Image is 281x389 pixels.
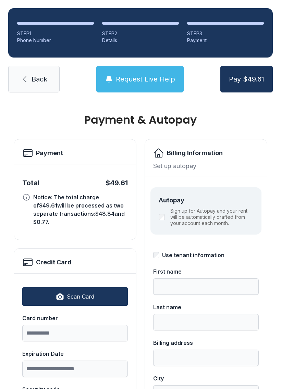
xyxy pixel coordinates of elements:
[102,30,179,37] div: STEP 2
[159,196,253,205] div: Autopay
[153,374,259,382] div: City
[22,361,128,377] input: Expiration Date
[36,258,72,267] h2: Credit Card
[162,251,224,259] div: Use tenant information
[17,30,94,37] div: STEP 1
[22,314,128,322] div: Card number
[22,325,128,341] input: Card number
[187,37,264,44] div: Payment
[153,278,259,295] input: First name
[153,314,259,330] input: Last name
[116,74,175,84] span: Request Live Help
[67,292,94,301] span: Scan Card
[170,208,253,226] label: Sign up for Autopay and your rent will be automatically drafted from your account each month.
[33,193,128,226] div: Notice: The total charge of $49.61 will be processed as two separate transactions: $48.84 and $0....
[106,178,128,188] div: $49.61
[22,178,39,188] div: Total
[229,74,264,84] span: Pay $49.61
[167,148,223,158] h2: Billing Information
[153,350,259,366] input: Billing address
[22,350,128,358] div: Expiration Date
[36,148,63,158] h2: Payment
[102,37,179,44] div: Details
[153,339,259,347] div: Billing address
[153,161,259,171] div: Set up autopay
[32,74,47,84] span: Back
[153,267,259,276] div: First name
[17,37,94,44] div: Phone Number
[14,114,267,125] h1: Payment & Autopay
[153,303,259,311] div: Last name
[187,30,264,37] div: STEP 3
